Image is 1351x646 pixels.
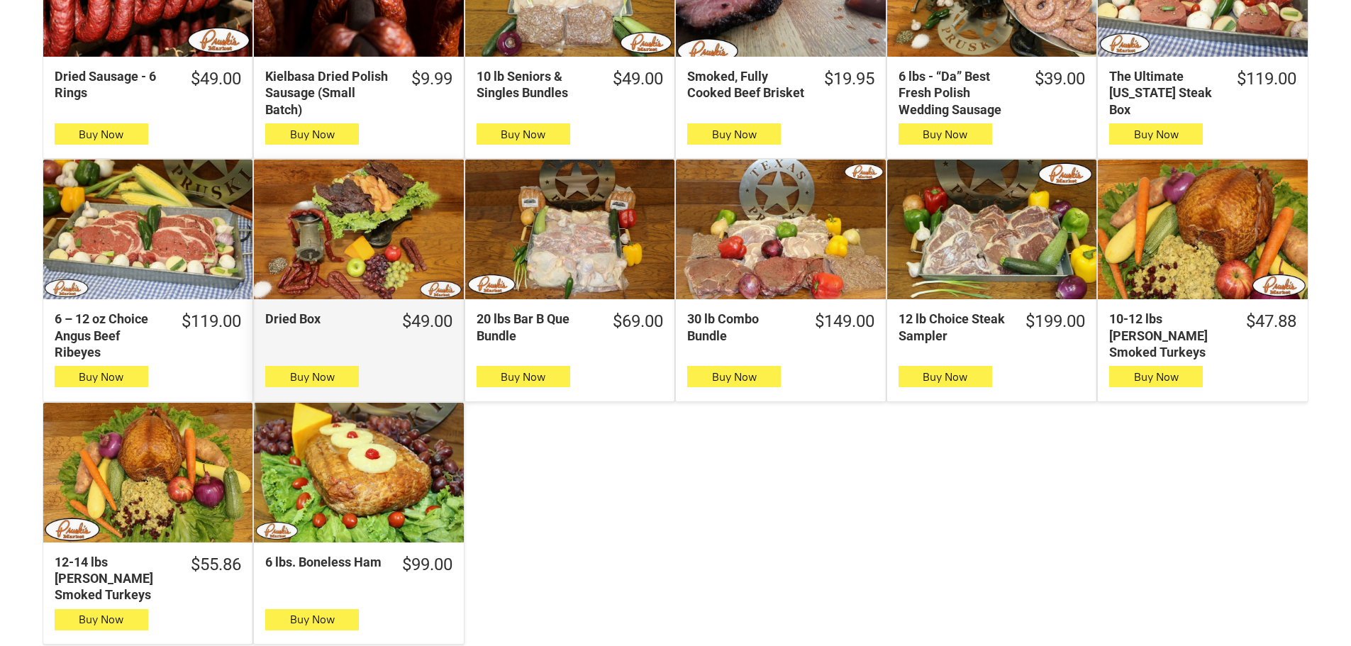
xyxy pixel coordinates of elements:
span: Buy Now [290,613,335,626]
a: 6 – 12 oz Choice Angus Beef Ribeyes [43,160,252,299]
a: $119.00The Ultimate [US_STATE] Steak Box [1098,68,1307,118]
div: 6 lbs. Boneless Ham [265,554,383,570]
div: 12-14 lbs [PERSON_NAME] Smoked Turkeys [55,554,172,603]
span: Buy Now [290,370,335,384]
span: Buy Now [712,370,757,384]
div: 20 lbs Bar B Que Bundle [477,311,594,344]
a: 6 lbs. Boneless Ham [254,403,463,542]
span: Buy Now [1134,370,1179,384]
span: Buy Now [1134,128,1179,141]
button: Buy Now [55,609,148,630]
div: $9.99 [411,68,452,90]
a: $47.8810-12 lbs [PERSON_NAME] Smoked Turkeys [1098,311,1307,360]
a: $49.00Dried Sausage - 6 Rings [43,68,252,101]
button: Buy Now [477,123,570,145]
button: Buy Now [1109,366,1203,387]
span: Buy Now [79,613,123,626]
div: $99.00 [402,554,452,576]
div: $119.00 [1237,68,1296,90]
div: 30 lb Combo Bundle [687,311,796,344]
div: $199.00 [1025,311,1085,333]
a: $49.0010 lb Seniors & Singles Bundles [465,68,674,101]
a: 12-14 lbs Pruski&#39;s Smoked Turkeys [43,403,252,542]
a: $49.00Dried Box [254,311,463,333]
div: $49.00 [191,68,241,90]
div: $47.88 [1246,311,1296,333]
span: Buy Now [290,128,335,141]
a: $69.0020 lbs Bar B Que Bundle [465,311,674,344]
a: $119.006 – 12 oz Choice Angus Beef Ribeyes [43,311,252,360]
button: Buy Now [55,366,148,387]
button: Buy Now [687,366,781,387]
div: 10-12 lbs [PERSON_NAME] Smoked Turkeys [1109,311,1227,360]
div: The Ultimate [US_STATE] Steak Box [1109,68,1218,118]
div: Smoked, Fully Cooked Beef Brisket [687,68,805,101]
a: $9.99Kielbasa Dried Polish Sausage (Small Batch) [254,68,463,118]
a: $149.0030 lb Combo Bundle [676,311,885,344]
div: $69.00 [613,311,663,333]
div: 12 lb Choice Steak Sampler [899,311,1007,344]
span: Buy Now [923,128,967,141]
a: $99.006 lbs. Boneless Ham [254,554,463,576]
a: $19.95Smoked, Fully Cooked Beef Brisket [676,68,885,101]
div: $49.00 [613,68,663,90]
button: Buy Now [899,123,992,145]
span: Buy Now [712,128,757,141]
span: Buy Now [79,128,123,141]
span: Buy Now [501,370,545,384]
div: 6 lbs - “Da” Best Fresh Polish Wedding Sausage [899,68,1016,118]
button: Buy Now [899,366,992,387]
a: 30 lb Combo Bundle [676,160,885,299]
button: Buy Now [265,366,359,387]
div: Kielbasa Dried Polish Sausage (Small Batch) [265,68,392,118]
button: Buy Now [687,123,781,145]
div: $39.00 [1035,68,1085,90]
div: Dried Sausage - 6 Rings [55,68,172,101]
span: Buy Now [79,370,123,384]
a: $55.8612-14 lbs [PERSON_NAME] Smoked Turkeys [43,554,252,603]
div: Dried Box [265,311,383,327]
div: $19.95 [824,68,874,90]
div: $55.86 [191,554,241,576]
div: $49.00 [402,311,452,333]
a: $39.006 lbs - “Da” Best Fresh Polish Wedding Sausage [887,68,1096,118]
span: Buy Now [501,128,545,141]
button: Buy Now [265,123,359,145]
a: $199.0012 lb Choice Steak Sampler [887,311,1096,344]
button: Buy Now [265,609,359,630]
a: 12 lb Choice Steak Sampler [887,160,1096,299]
button: Buy Now [1109,123,1203,145]
a: 20 lbs Bar B Que Bundle [465,160,674,299]
div: $149.00 [815,311,874,333]
div: $119.00 [182,311,241,333]
a: Dried Box [254,160,463,299]
div: 10 lb Seniors & Singles Bundles [477,68,594,101]
span: Buy Now [923,370,967,384]
button: Buy Now [55,123,148,145]
a: 10-12 lbs Pruski&#39;s Smoked Turkeys [1098,160,1307,299]
div: 6 – 12 oz Choice Angus Beef Ribeyes [55,311,163,360]
button: Buy Now [477,366,570,387]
